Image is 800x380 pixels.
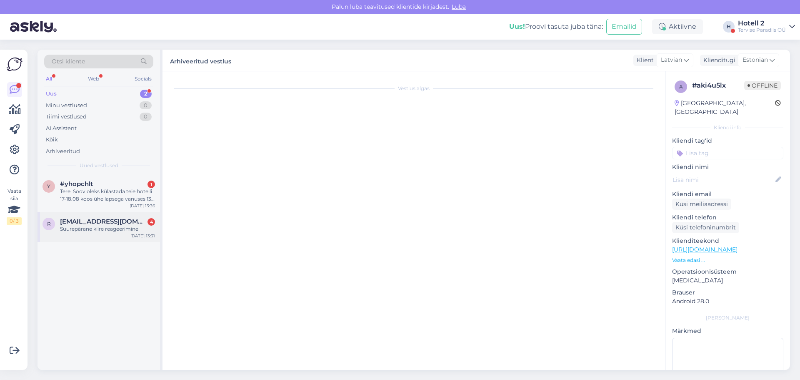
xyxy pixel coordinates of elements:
div: Socials [133,73,153,84]
div: 0 [140,113,152,121]
div: Proovi tasuta juba täna: [509,22,603,32]
span: Latvian [661,55,682,65]
div: [DATE] 13:36 [130,203,155,209]
div: Suurepärane kiire reageerimine [60,225,155,233]
div: # aki4u5lx [692,81,744,91]
span: a [679,83,683,90]
div: [PERSON_NAME] [672,314,783,322]
input: Lisa tag [672,147,783,159]
span: #yhopchlt [60,180,93,188]
div: Uus [46,90,57,98]
p: Vaata edasi ... [672,257,783,264]
div: Hotell 2 [738,20,786,27]
div: 0 / 3 [7,217,22,225]
span: y [47,183,50,189]
div: [DATE] 13:31 [130,233,155,239]
a: Hotell 2Tervise Paradiis OÜ [738,20,795,33]
p: Android 28.0 [672,297,783,306]
span: ristokimm@gmail.com [60,218,147,225]
img: Askly Logo [7,56,22,72]
div: 2 [140,90,152,98]
span: r [47,221,51,227]
div: Minu vestlused [46,101,87,110]
div: All [44,73,54,84]
div: Vaata siia [7,187,22,225]
p: Kliendi telefon [672,213,783,222]
p: Märkmed [672,327,783,335]
span: Uued vestlused [80,162,118,169]
input: Lisa nimi [672,175,774,184]
div: Arhiveeritud [46,147,80,156]
div: [GEOGRAPHIC_DATA], [GEOGRAPHIC_DATA] [675,99,775,116]
p: Klienditeekond [672,237,783,245]
div: Web [86,73,101,84]
span: Luba [449,3,468,10]
button: Emailid [606,19,642,35]
div: 0 [140,101,152,110]
p: Brauser [672,288,783,297]
div: AI Assistent [46,124,77,133]
div: Tiimi vestlused [46,113,87,121]
div: 4 [147,218,155,226]
p: Kliendi nimi [672,163,783,171]
p: [MEDICAL_DATA] [672,276,783,285]
span: Offline [744,81,781,90]
div: Aktiivne [652,19,703,34]
div: Tere. Soov oleks külastada teie hotelli 17-18.08 koos ühe lapsega vanuses 13 a. Mis hinnaga paket... [60,188,155,203]
div: Kliendi info [672,124,783,131]
span: Otsi kliente [52,57,85,66]
div: Klient [633,56,654,65]
label: Arhiveeritud vestlus [170,55,231,66]
p: Kliendi email [672,190,783,199]
span: Estonian [742,55,768,65]
b: Uus! [509,23,525,30]
div: 1 [147,181,155,188]
div: Tervise Paradiis OÜ [738,27,786,33]
p: Kliendi tag'id [672,136,783,145]
div: Kõik [46,136,58,144]
div: Küsi telefoninumbrit [672,222,739,233]
div: Klienditugi [700,56,735,65]
div: Küsi meiliaadressi [672,199,731,210]
div: H [723,21,735,33]
p: Operatsioonisüsteem [672,267,783,276]
a: [URL][DOMAIN_NAME] [672,246,737,253]
div: Vestlus algas [171,85,657,92]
